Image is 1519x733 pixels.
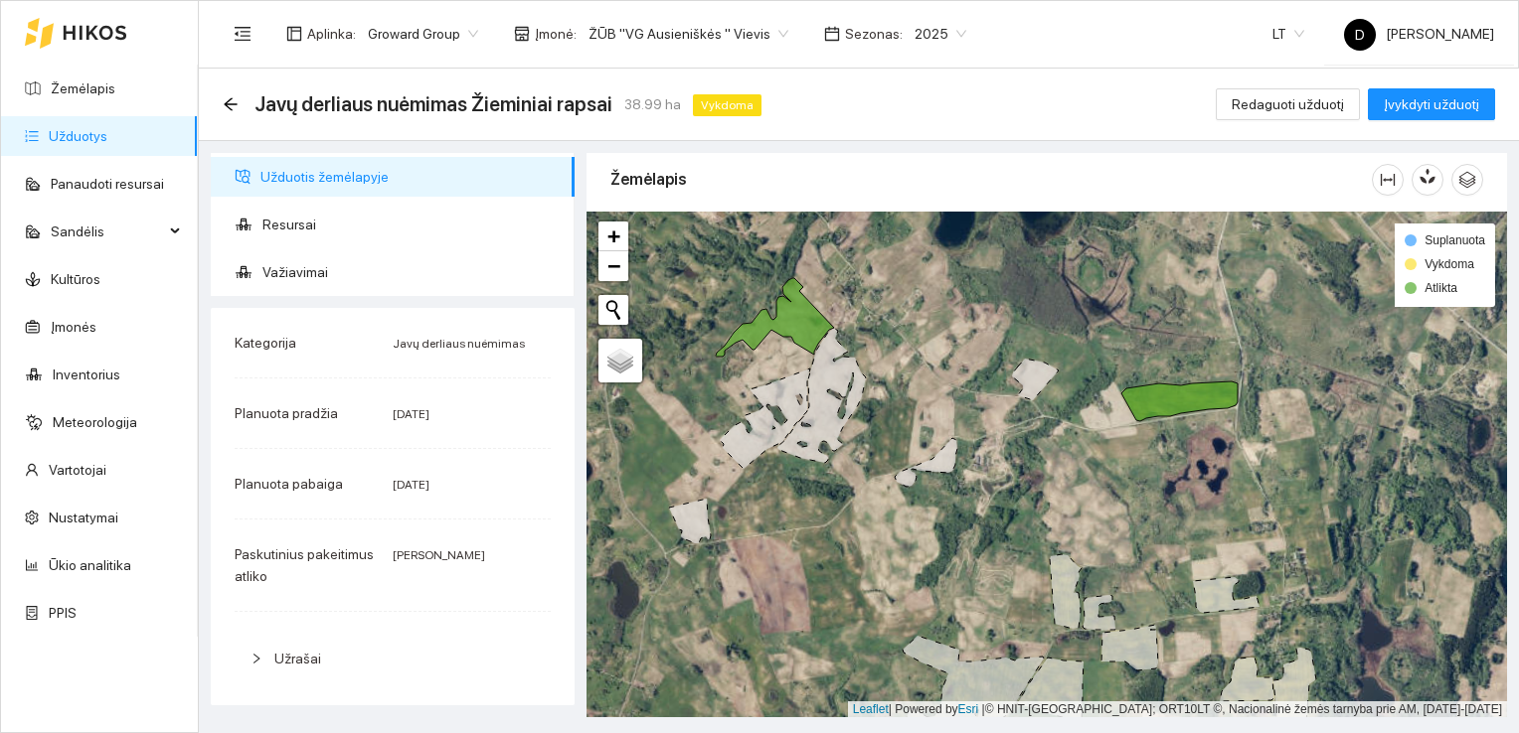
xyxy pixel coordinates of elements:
button: Initiate a new search [598,295,628,325]
a: Kultūros [51,271,100,287]
span: Sandėlis [51,212,164,251]
span: 38.99 ha [624,93,681,115]
div: Atgal [223,96,239,113]
div: | Powered by © HNIT-[GEOGRAPHIC_DATA]; ORT10LT ©, Nacionalinė žemės tarnyba prie AM, [DATE]-[DATE] [848,701,1507,718]
span: [DATE] [393,478,429,492]
span: Kategorija [235,335,296,351]
button: Redaguoti užduotį [1216,88,1360,120]
span: Groward Group [368,19,478,49]
span: Javų derliaus nuėmimas [393,337,525,351]
button: column-width [1372,164,1404,196]
span: Užduotis žemėlapyje [260,157,559,197]
span: Įmonė : [535,23,577,45]
span: right [251,653,262,664]
span: + [607,223,620,248]
span: Resursai [262,205,559,244]
span: − [607,253,620,278]
a: Nustatymai [49,510,118,525]
a: Zoom in [598,221,628,251]
span: [PERSON_NAME] [393,548,485,562]
a: Vartotojai [49,462,106,478]
a: Ūkio analitika [49,557,131,573]
a: Užduotys [49,128,107,144]
span: shop [514,26,530,42]
span: Vykdoma [1425,257,1474,271]
a: Redaguoti užduotį [1216,96,1360,112]
span: column-width [1373,172,1403,188]
span: Redaguoti užduotį [1232,93,1344,115]
a: Zoom out [598,251,628,281]
span: [DATE] [393,407,429,421]
span: D [1355,19,1365,51]
a: PPIS [49,605,77,621]
span: Važiavimai [262,252,559,292]
span: calendar [824,26,840,42]
span: LT [1272,19,1304,49]
a: Įmonės [51,319,96,335]
a: Žemėlapis [51,80,115,96]
a: Inventorius [53,366,120,382]
span: Vykdoma [693,94,761,116]
a: Panaudoti resursai [51,176,164,192]
a: Layers [598,339,642,382]
span: Įvykdyti užduotį [1384,93,1479,115]
div: Užrašai [235,636,551,681]
button: Įvykdyti užduotį [1368,88,1495,120]
span: Planuota pradžia [235,405,338,421]
span: layout [286,26,302,42]
span: Paskutinius pakeitimus atliko [235,546,374,584]
span: [PERSON_NAME] [1344,26,1494,42]
a: Esri [958,702,979,716]
span: Užrašai [274,651,321,666]
span: Suplanuota [1425,233,1485,247]
a: Leaflet [853,702,889,716]
span: Atlikta [1425,281,1457,295]
span: ŽŪB "VG Ausieniškės " Vievis [589,19,788,49]
a: Meteorologija [53,414,137,430]
span: arrow-left [223,96,239,112]
span: | [982,702,985,716]
span: Planuota pabaiga [235,476,343,492]
span: 2025 [915,19,966,49]
div: Žemėlapis [610,151,1372,208]
span: Javų derliaus nuėmimas Žieminiai rapsai [254,88,612,120]
span: Sezonas : [845,23,903,45]
span: Aplinka : [307,23,356,45]
span: menu-fold [234,25,252,43]
button: menu-fold [223,14,262,54]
